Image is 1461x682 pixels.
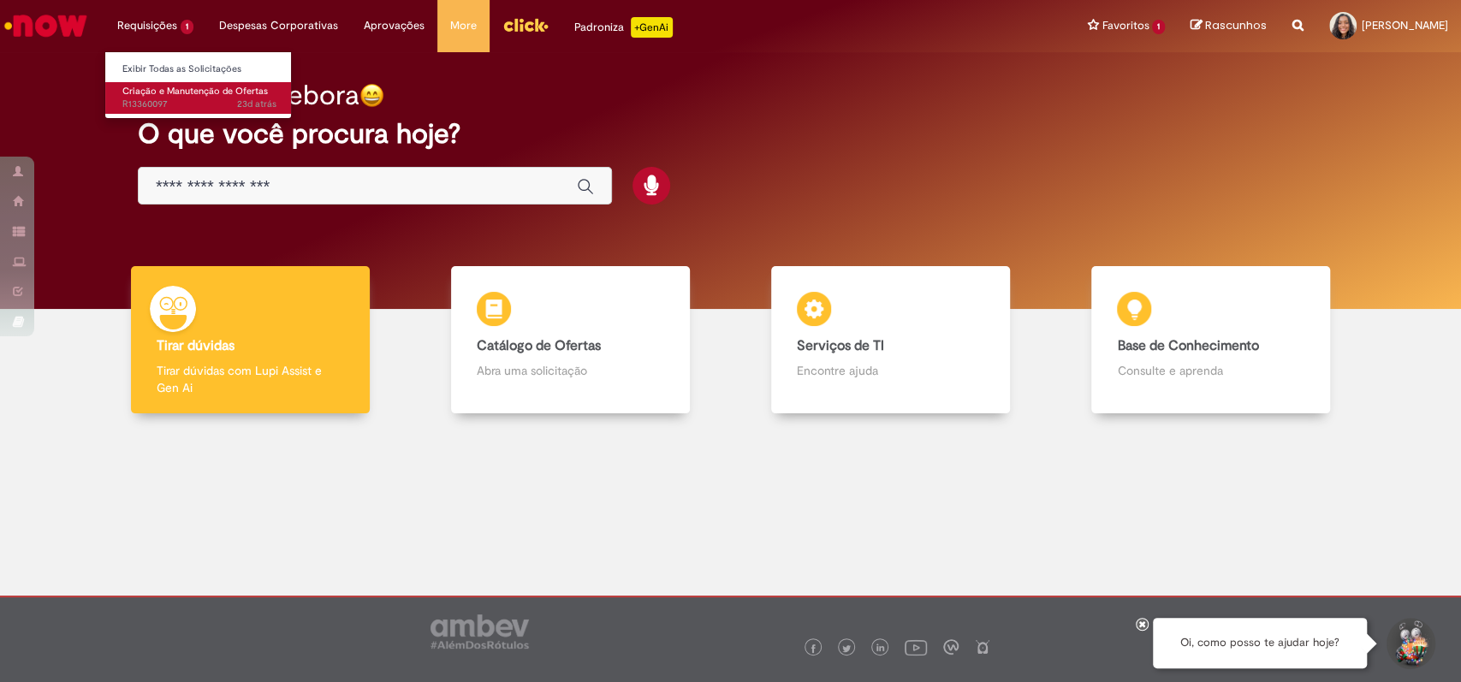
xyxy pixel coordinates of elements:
span: R13360097 [122,98,276,111]
img: logo_footer_facebook.png [809,644,817,653]
div: Oi, como posso te ajudar hoje? [1153,618,1367,668]
a: Exibir Todas as Solicitações [105,60,294,79]
span: 23d atrás [237,98,276,110]
a: Serviços de TI Encontre ajuda [731,266,1051,414]
p: Abra uma solicitação [477,362,664,379]
button: Iniciar Conversa de Suporte [1384,618,1435,669]
img: logo_footer_twitter.png [842,644,851,653]
img: logo_footer_workplace.png [943,639,959,655]
b: Tirar dúvidas [157,337,235,354]
b: Catálogo de Ofertas [477,337,601,354]
a: Catálogo de Ofertas Abra uma solicitação [410,266,730,414]
h2: O que você procura hoje? [138,119,1323,149]
span: Rascunhos [1205,17,1267,33]
p: +GenAi [631,17,673,38]
time: 06/08/2025 14:37:19 [237,98,276,110]
img: ServiceNow [2,9,90,43]
a: Tirar dúvidas Tirar dúvidas com Lupi Assist e Gen Ai [90,266,410,414]
p: Consulte e aprenda [1117,362,1304,379]
span: Despesas Corporativas [219,17,338,34]
img: click_logo_yellow_360x200.png [502,12,549,38]
img: happy-face.png [359,83,384,108]
img: logo_footer_naosei.png [975,639,990,655]
span: Aprovações [364,17,425,34]
span: 1 [1152,20,1165,34]
a: Aberto R13360097 : Criação e Manutenção de Ofertas [105,82,294,114]
span: 1 [181,20,193,34]
div: Padroniza [574,17,673,38]
span: Criação e Manutenção de Ofertas [122,85,268,98]
p: Tirar dúvidas com Lupi Assist e Gen Ai [157,362,344,396]
b: Serviços de TI [797,337,884,354]
span: [PERSON_NAME] [1362,18,1448,33]
a: Base de Conhecimento Consulte e aprenda [1051,266,1371,414]
img: logo_footer_youtube.png [905,636,927,658]
span: Favoritos [1102,17,1149,34]
ul: Requisições [104,51,292,119]
p: Encontre ajuda [797,362,984,379]
span: Requisições [117,17,177,34]
img: logo_footer_linkedin.png [876,643,885,654]
span: More [450,17,477,34]
b: Base de Conhecimento [1117,337,1258,354]
a: Rascunhos [1191,18,1267,34]
img: logo_footer_ambev_rotulo_gray.png [431,614,529,649]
